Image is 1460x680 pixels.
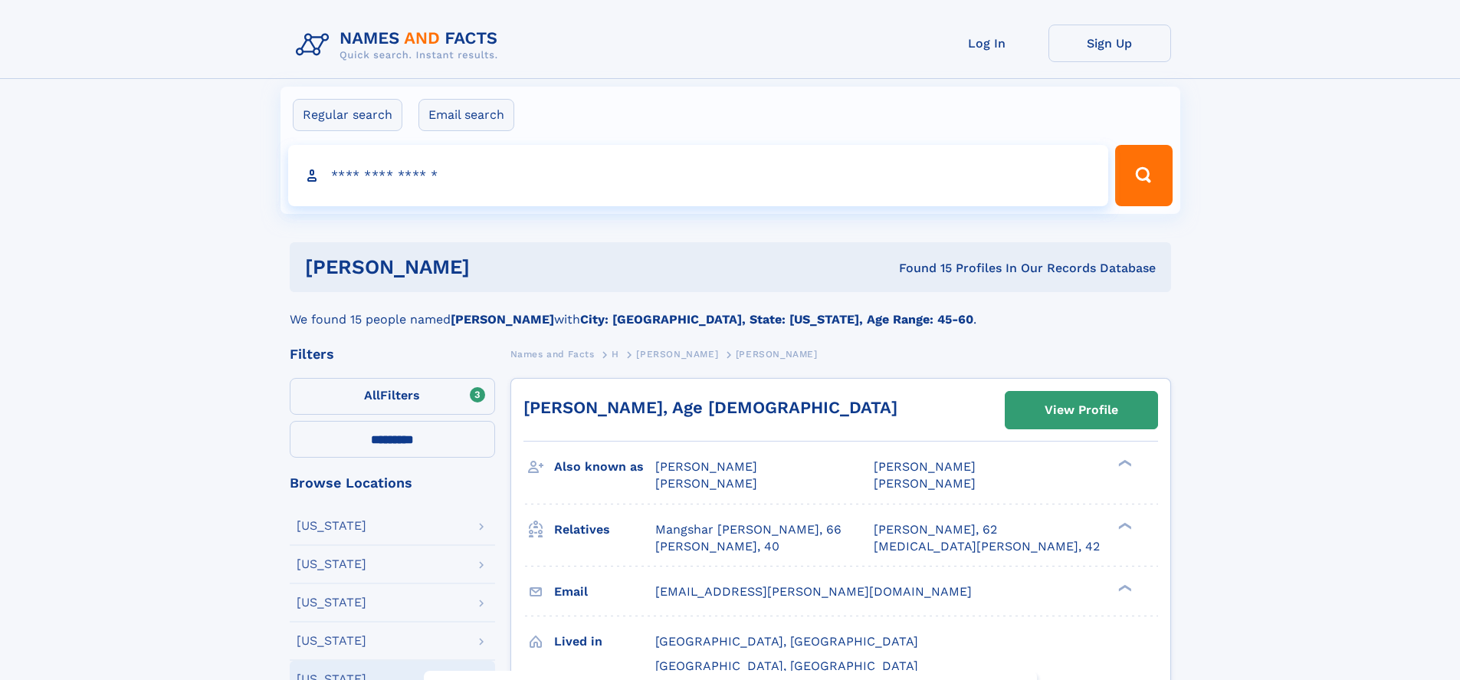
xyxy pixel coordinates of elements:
[874,476,976,491] span: [PERSON_NAME]
[554,629,655,655] h3: Lived in
[655,459,757,474] span: [PERSON_NAME]
[510,344,595,363] a: Names and Facts
[297,596,366,609] div: [US_STATE]
[290,378,495,415] label: Filters
[1115,145,1172,206] button: Search Button
[636,344,718,363] a: [PERSON_NAME]
[297,520,366,532] div: [US_STATE]
[451,312,554,327] b: [PERSON_NAME]
[736,349,818,360] span: [PERSON_NAME]
[874,538,1100,555] a: [MEDICAL_DATA][PERSON_NAME], 42
[636,349,718,360] span: [PERSON_NAME]
[1114,521,1133,531] div: ❯
[418,99,514,131] label: Email search
[612,344,619,363] a: H
[655,634,918,649] span: [GEOGRAPHIC_DATA], [GEOGRAPHIC_DATA]
[297,558,366,570] div: [US_STATE]
[655,476,757,491] span: [PERSON_NAME]
[1045,393,1118,428] div: View Profile
[655,584,972,599] span: [EMAIL_ADDRESS][PERSON_NAME][DOMAIN_NAME]
[580,312,973,327] b: City: [GEOGRAPHIC_DATA], State: [US_STATE], Age Range: 45-60
[874,459,976,474] span: [PERSON_NAME]
[290,476,495,490] div: Browse Locations
[926,25,1048,62] a: Log In
[297,635,366,647] div: [US_STATE]
[364,388,380,402] span: All
[684,260,1156,277] div: Found 15 Profiles In Our Records Database
[612,349,619,360] span: H
[288,145,1109,206] input: search input
[290,25,510,66] img: Logo Names and Facts
[554,517,655,543] h3: Relatives
[554,454,655,480] h3: Also known as
[305,258,684,277] h1: [PERSON_NAME]
[1048,25,1171,62] a: Sign Up
[1114,583,1133,593] div: ❯
[1114,458,1133,468] div: ❯
[655,659,918,673] span: [GEOGRAPHIC_DATA], [GEOGRAPHIC_DATA]
[554,579,655,605] h3: Email
[655,538,779,555] a: [PERSON_NAME], 40
[293,99,402,131] label: Regular search
[874,521,997,538] a: [PERSON_NAME], 62
[290,292,1171,329] div: We found 15 people named with .
[655,521,842,538] a: Mangshar [PERSON_NAME], 66
[1006,392,1157,429] a: View Profile
[523,398,897,417] a: [PERSON_NAME], Age [DEMOGRAPHIC_DATA]
[290,347,495,361] div: Filters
